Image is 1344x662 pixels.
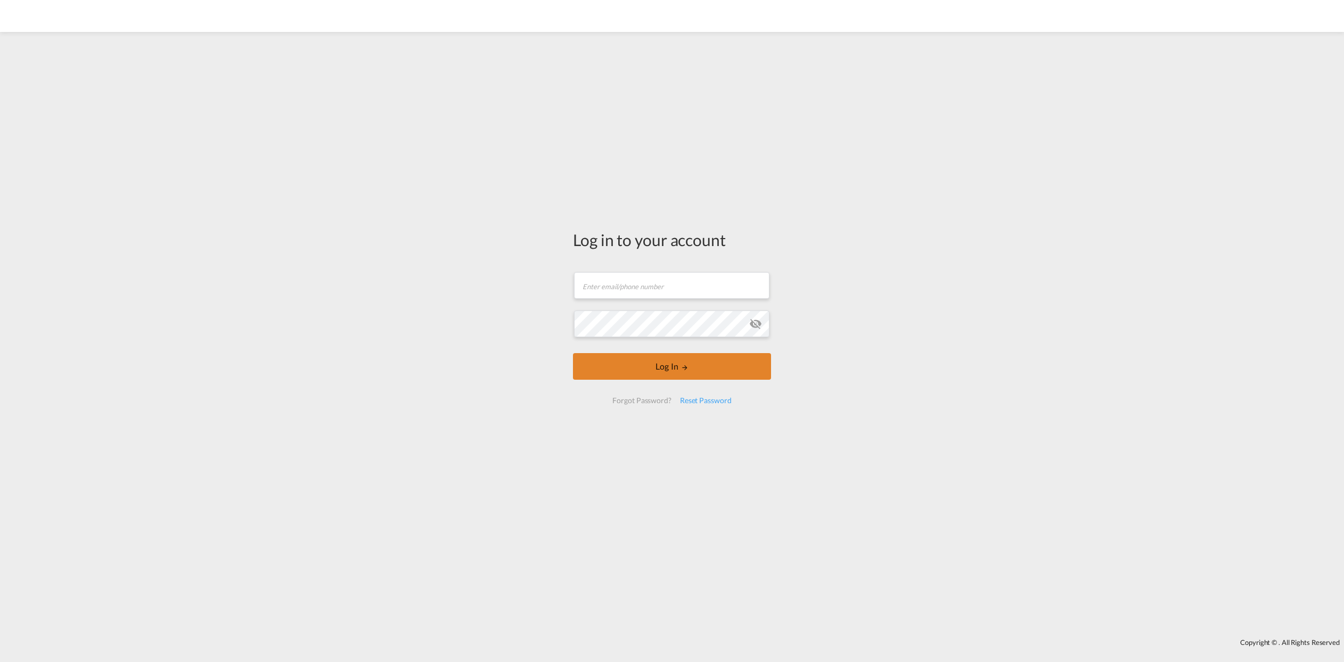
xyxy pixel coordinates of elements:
[749,317,762,330] md-icon: icon-eye-off
[676,391,736,410] div: Reset Password
[608,391,675,410] div: Forgot Password?
[574,272,769,299] input: Enter email/phone number
[573,228,771,251] div: Log in to your account
[573,353,771,380] button: LOGIN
